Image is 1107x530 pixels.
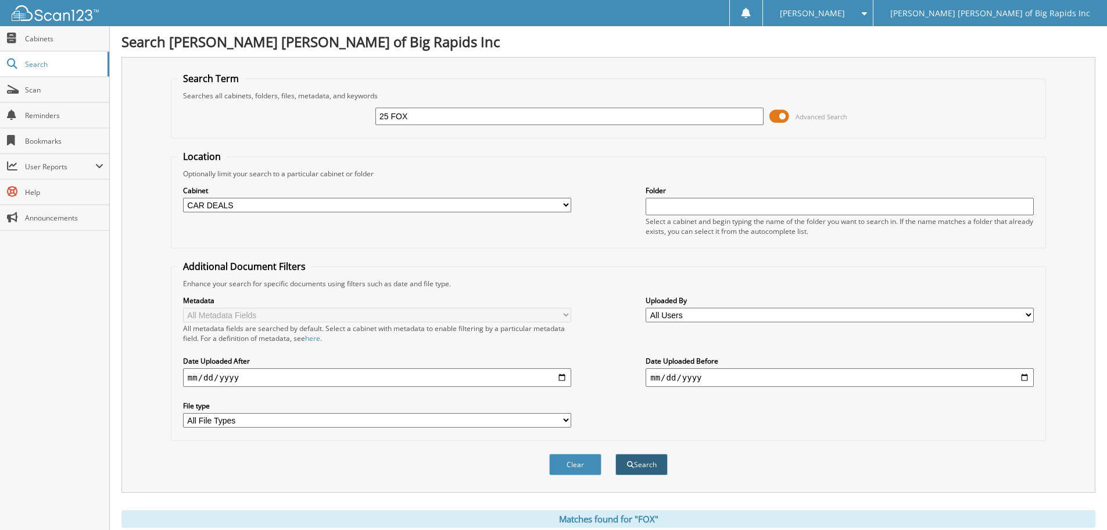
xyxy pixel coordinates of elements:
[177,150,227,163] legend: Location
[121,32,1095,51] h1: Search [PERSON_NAME] [PERSON_NAME] of Big Rapids Inc
[646,296,1034,305] label: Uploaded By
[25,111,103,120] span: Reminders
[12,5,99,21] img: scan123-logo-white.svg
[646,368,1034,387] input: end
[183,401,571,411] label: File type
[25,34,103,44] span: Cabinets
[646,186,1034,195] label: Folder
[305,333,320,343] a: here
[177,169,1040,179] div: Optionally limit your search to a particular cabinet or folder
[177,72,245,85] legend: Search Term
[183,186,571,195] label: Cabinet
[646,216,1034,236] div: Select a cabinet and begin typing the name of the folder you want to search in. If the name match...
[177,91,1040,101] div: Searches all cabinets, folders, files, metadata, and keywords
[780,10,845,17] span: [PERSON_NAME]
[890,10,1090,17] span: [PERSON_NAME] [PERSON_NAME] of Big Rapids Inc
[796,112,847,121] span: Advanced Search
[183,368,571,387] input: start
[25,136,103,146] span: Bookmarks
[183,356,571,366] label: Date Uploaded After
[549,454,601,475] button: Clear
[25,213,103,223] span: Announcements
[177,260,311,273] legend: Additional Document Filters
[121,510,1095,528] div: Matches found for "FOX"
[183,323,571,343] div: All metadata fields are searched by default. Select a cabinet with metadata to enable filtering b...
[177,279,1040,289] div: Enhance your search for specific documents using filters such as date and file type.
[183,296,571,305] label: Metadata
[1049,474,1107,530] iframe: Chat Widget
[615,454,668,475] button: Search
[25,187,103,197] span: Help
[25,85,103,95] span: Scan
[25,59,102,69] span: Search
[646,356,1034,366] label: Date Uploaded Before
[25,162,95,172] span: User Reports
